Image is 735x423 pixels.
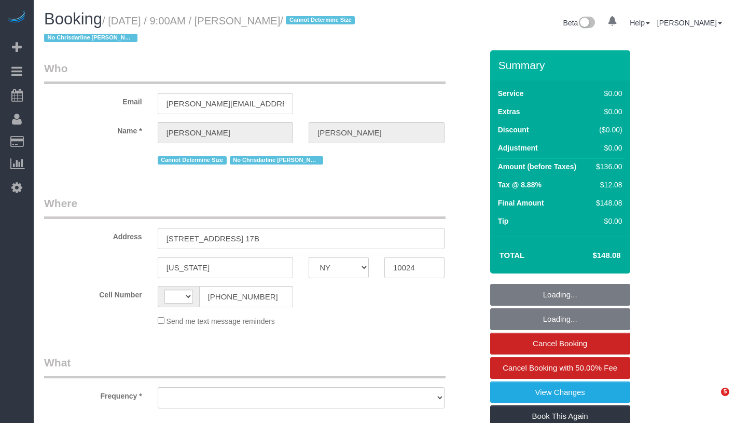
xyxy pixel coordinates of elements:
div: $0.00 [592,143,622,153]
a: View Changes [490,381,630,403]
a: Beta [563,19,595,27]
input: Cell Number [199,286,294,307]
img: Automaid Logo [6,10,27,25]
span: 5 [721,388,729,396]
label: Email [36,93,150,107]
div: $148.08 [592,198,622,208]
span: No Chrisdarline [PERSON_NAME] [44,34,137,42]
input: City [158,257,294,278]
label: Address [36,228,150,242]
input: Email [158,93,294,114]
img: New interface [578,17,595,30]
input: Last Name [309,122,445,143]
span: No Chrisdarline [PERSON_NAME] [230,156,323,165]
a: [PERSON_NAME] [657,19,722,27]
a: Help [630,19,650,27]
strong: Total [500,251,525,260]
span: Cannot Determine Size [286,16,355,24]
label: Frequency * [36,387,150,401]
a: Cancel Booking with 50.00% Fee [490,357,630,379]
legend: What [44,355,446,378]
a: Cancel Booking [490,333,630,354]
input: Zip Code [384,257,445,278]
input: First Name [158,122,294,143]
span: Cannot Determine Size [158,156,227,165]
div: $0.00 [592,106,622,117]
div: $0.00 [592,216,622,226]
label: Service [498,88,524,99]
small: / [DATE] / 9:00AM / [PERSON_NAME] [44,15,358,44]
legend: Who [44,61,446,84]
label: Cell Number [36,286,150,300]
label: Discount [498,125,529,135]
span: Send me text message reminders [167,317,275,325]
iframe: Intercom live chat [700,388,725,413]
legend: Where [44,196,446,219]
label: Adjustment [498,143,538,153]
label: Final Amount [498,198,544,208]
div: $12.08 [592,180,622,190]
label: Tax @ 8.88% [498,180,542,190]
span: Cancel Booking with 50.00% Fee [503,363,617,372]
label: Tip [498,216,509,226]
h3: Summary [498,59,625,71]
label: Amount (before Taxes) [498,161,576,172]
h4: $148.08 [561,251,620,260]
div: $136.00 [592,161,622,172]
label: Extras [498,106,520,117]
span: Booking [44,10,102,28]
div: ($0.00) [592,125,622,135]
div: $0.00 [592,88,622,99]
label: Name * [36,122,150,136]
